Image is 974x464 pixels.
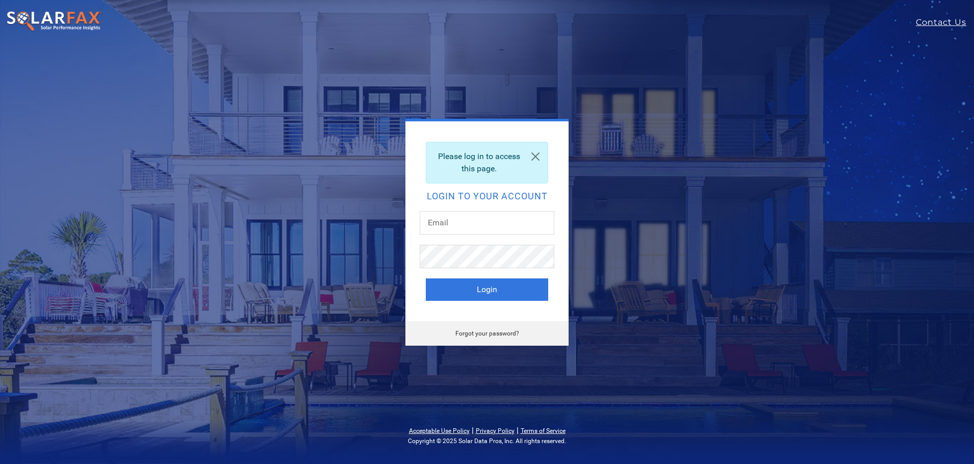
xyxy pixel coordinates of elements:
[521,427,566,434] a: Terms of Service
[916,16,974,29] a: Contact Us
[426,142,548,184] div: Please log in to access this page.
[409,427,470,434] a: Acceptable Use Policy
[426,192,548,201] h2: Login to your account
[420,211,554,235] input: Email
[523,142,548,171] a: Close
[472,425,474,435] span: |
[426,278,548,301] button: Login
[517,425,519,435] span: |
[455,330,519,337] a: Forgot your password?
[6,11,102,32] img: SolarFax
[476,427,515,434] a: Privacy Policy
